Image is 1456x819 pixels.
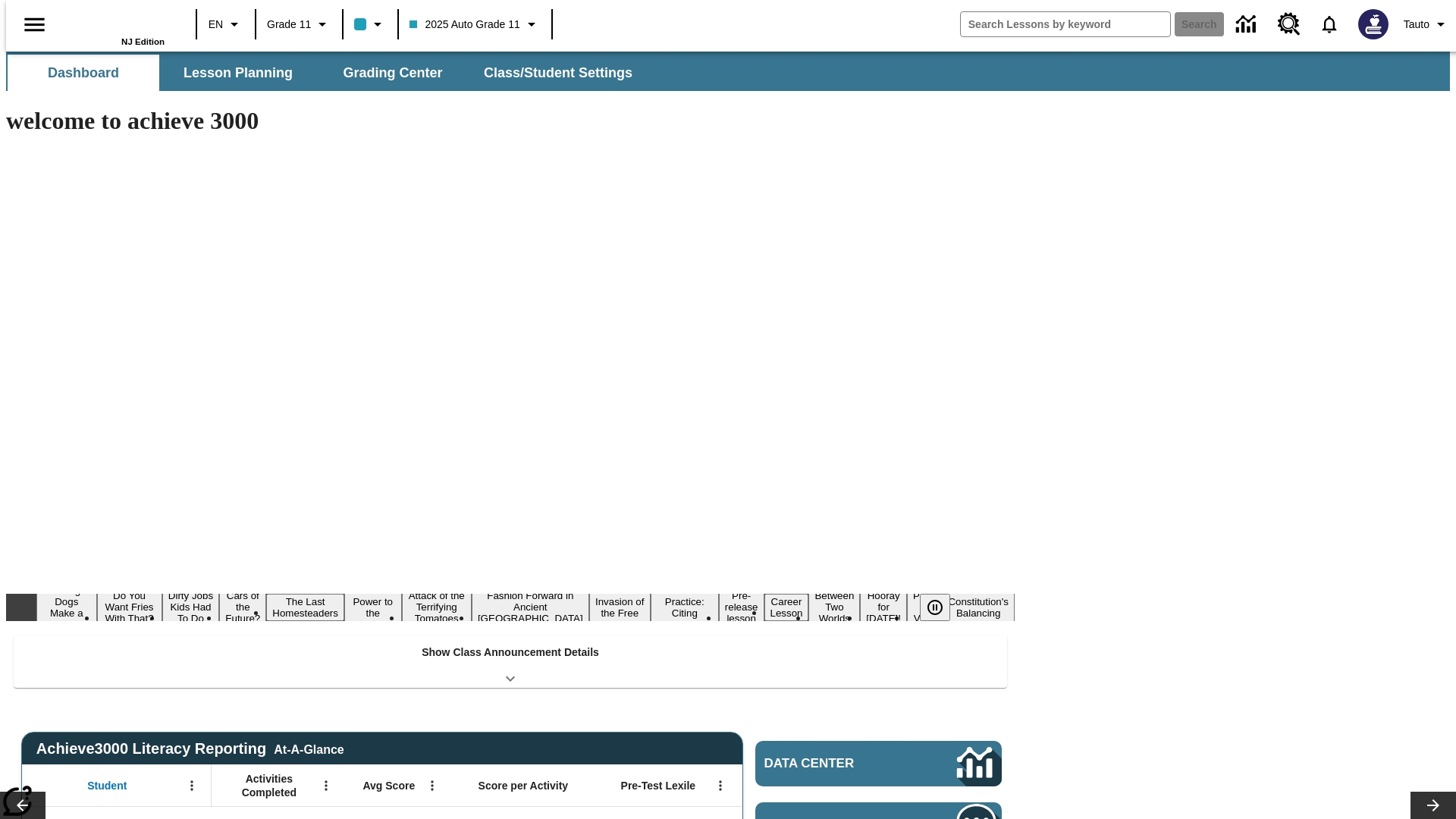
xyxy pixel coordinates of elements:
span: Tauto [1404,17,1429,33]
button: Open Menu [709,774,732,797]
button: Language: EN, Select a language [202,11,250,38]
button: Dashboard [8,55,159,91]
button: Slide 14 Hooray for Constitution Day! [860,588,907,626]
span: Grade 11 [267,17,311,33]
span: Avg Score [362,779,415,792]
input: search field [961,12,1170,36]
div: SubNavbar [6,55,646,91]
button: Slide 1 Diving Dogs Make a Splash [36,582,97,632]
button: Open Menu [180,774,203,797]
img: Avatar [1358,9,1389,39]
p: Show Class Announcement Details [422,645,599,661]
a: Data Center [755,741,1002,786]
button: Slide 2 Do You Want Fries With That? [97,588,162,626]
a: Resource Center, Will open in new tab [1269,4,1310,45]
button: Open side menu [12,2,57,47]
button: Slide 15 Point of View [907,588,942,626]
button: Slide 12 Career Lesson [764,594,809,621]
button: Slide 16 The Constitution's Balancing Act [942,582,1015,632]
span: NJ Edition [121,37,165,46]
button: Class/Student Settings [472,55,645,91]
a: Home [66,7,165,37]
button: Slide 10 Mixed Practice: Citing Evidence [651,582,719,632]
button: Open Menu [421,774,444,797]
a: Notifications [1310,5,1349,44]
button: Slide 8 Fashion Forward in Ancient Rome [472,588,589,626]
button: Profile/Settings [1398,11,1456,38]
span: Activities Completed [219,772,319,799]
button: Lesson carousel, Next [1410,792,1456,819]
div: At-A-Glance [274,740,344,757]
button: Slide 5 The Last Homesteaders [266,594,344,621]
button: Slide 6 Solar Power to the People [344,582,402,632]
h1: welcome to achieve 3000 [6,107,1015,135]
span: Student [87,779,127,792]
span: Achieve3000 Literacy Reporting [36,740,344,758]
div: SubNavbar [6,52,1450,91]
button: Grading Center [317,55,469,91]
button: Slide 3 Dirty Jobs Kids Had To Do [162,588,220,626]
span: Data Center [764,756,906,771]
div: Pause [920,594,965,621]
button: Pause [920,594,950,621]
span: Score per Activity [479,779,569,792]
button: Slide 7 Attack of the Terrifying Tomatoes [402,588,472,626]
button: Class color is light blue. Change class color [348,11,393,38]
button: Slide 4 Cars of the Future? [219,588,266,626]
button: Lesson Planning [162,55,314,91]
span: Pre-Test Lexile [621,779,696,792]
div: Home [66,5,165,46]
a: Data Center [1227,4,1269,45]
button: Select a new avatar [1349,5,1398,44]
button: Class: 2025 Auto Grade 11, Select your class [403,11,546,38]
button: Slide 9 The Invasion of the Free CD [589,582,651,632]
button: Grade: Grade 11, Select a grade [261,11,337,38]
button: Open Menu [315,774,337,797]
button: Slide 11 Pre-release lesson [719,588,764,626]
span: EN [209,17,223,33]
span: 2025 Auto Grade 11 [409,17,519,33]
button: Slide 13 Between Two Worlds [808,588,860,626]
div: Show Class Announcement Details [14,635,1007,688]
